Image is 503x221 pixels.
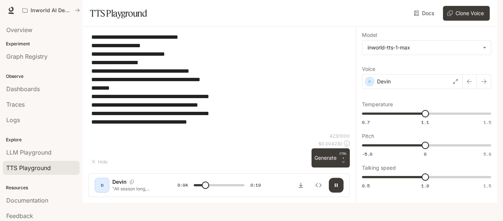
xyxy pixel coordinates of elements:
[96,179,108,191] div: D
[443,6,490,21] button: Clone Voice
[362,134,374,139] p: Pitch
[412,6,437,21] a: Docs
[367,44,479,51] div: inworld-tts-1-max
[311,178,326,193] button: Inspect
[19,3,83,18] button: All workspaces
[112,178,127,186] p: Devin
[362,102,393,107] p: Temperature
[377,78,391,85] p: Devin
[312,148,350,168] button: GenerateCTRL +⏎
[424,151,426,157] span: 0
[362,165,396,170] p: Talking speed
[362,32,377,38] p: Model
[483,119,491,125] span: 1.5
[31,7,72,14] p: Inworld AI Demos
[90,6,147,21] h1: TTS Playground
[483,151,491,157] span: 5.0
[177,182,188,189] span: 0:04
[340,151,347,160] p: CTRL +
[362,41,491,55] div: inworld-tts-1-max
[362,119,370,125] span: 0.7
[112,186,160,192] p: "All season long, they've practiced..." "They've struggled..." "They've grown closer than ever." ...
[250,182,261,189] span: 0:19
[421,119,429,125] span: 1.1
[483,183,491,189] span: 1.5
[421,183,429,189] span: 1.0
[340,151,347,165] p: ⏎
[362,151,372,157] span: -5.0
[127,180,137,184] button: Copy Voice ID
[293,178,308,193] button: Download audio
[362,66,375,72] p: Voice
[362,183,370,189] span: 0.5
[88,156,112,168] button: Hide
